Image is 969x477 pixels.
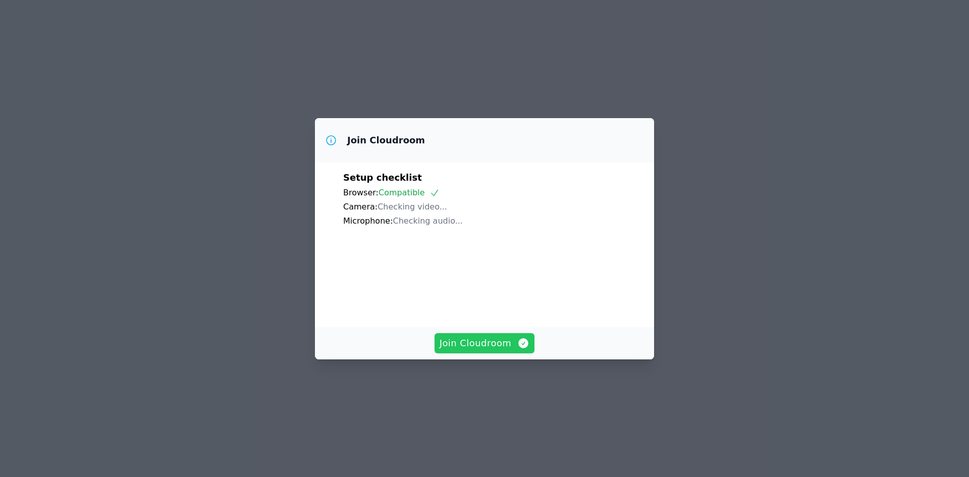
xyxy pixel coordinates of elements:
[343,172,422,183] span: Setup checklist
[343,202,378,211] span: Camera:
[435,333,535,353] button: Join Cloudroom
[347,134,425,146] h3: Join Cloudroom
[378,202,447,211] span: Checking video...
[440,336,530,350] span: Join Cloudroom
[343,216,393,226] span: Microphone:
[343,188,379,197] span: Browser:
[393,216,463,226] span: Checking audio...
[379,188,440,197] span: Compatible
